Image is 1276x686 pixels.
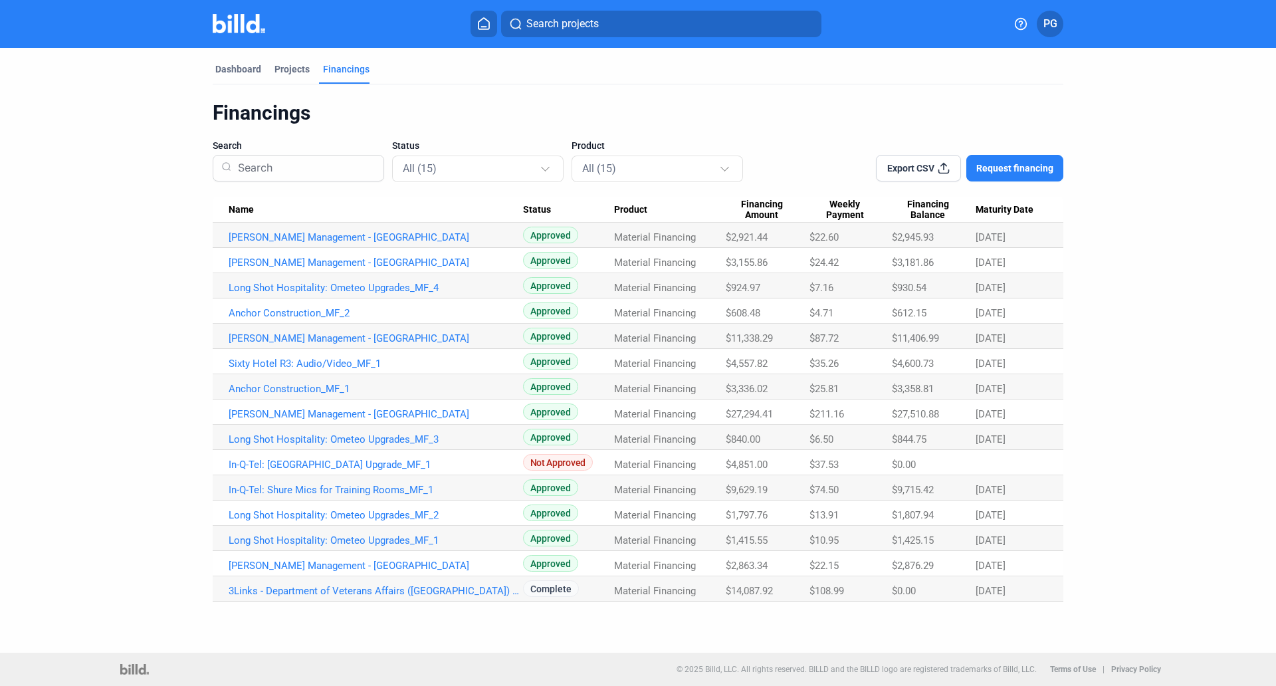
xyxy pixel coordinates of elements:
span: Approved [523,530,578,546]
a: Anchor Construction_MF_2 [229,307,523,319]
img: Billd Company Logo [213,14,265,33]
button: Search projects [501,11,821,37]
span: PG [1043,16,1057,32]
span: $840.00 [726,433,760,445]
span: Material Financing [614,484,696,496]
span: $2,876.29 [892,560,934,572]
span: [DATE] [976,534,1006,546]
span: $0.00 [892,585,916,597]
span: $11,406.99 [892,332,939,344]
span: [DATE] [976,560,1006,572]
span: Approved [523,479,578,496]
span: $22.60 [809,231,839,243]
a: Sixty Hotel R3: Audio/Video_MF_1 [229,358,523,370]
span: Approved [523,403,578,420]
span: Approved [523,505,578,521]
b: Terms of Use [1050,665,1096,674]
span: [DATE] [976,383,1006,395]
span: Material Financing [614,560,696,572]
span: $924.97 [726,282,760,294]
span: $13.91 [809,509,839,521]
div: Dashboard [215,62,261,76]
span: Approved [523,378,578,395]
a: Long Shot Hospitality: Ometeo Upgrades_MF_3 [229,433,523,445]
span: $4,600.73 [892,358,934,370]
span: Material Financing [614,282,696,294]
span: Material Financing [614,358,696,370]
span: [DATE] [976,282,1006,294]
span: Product [572,139,605,152]
div: Product [614,204,726,216]
mat-select-trigger: All (15) [403,162,437,175]
a: [PERSON_NAME] Management - [GEOGRAPHIC_DATA] [229,231,523,243]
span: Search projects [526,16,599,32]
span: [DATE] [976,332,1006,344]
span: $74.50 [809,484,839,496]
span: Approved [523,227,578,243]
span: Approved [523,429,578,445]
div: Financings [323,62,370,76]
span: $14,087.92 [726,585,773,597]
span: $612.15 [892,307,926,319]
a: Long Shot Hospitality: Ometeo Upgrades_MF_4 [229,282,523,294]
span: Financing Amount [726,199,797,221]
span: $35.26 [809,358,839,370]
span: $37.53 [809,459,839,471]
span: $0.00 [892,459,916,471]
span: Financing Balance [892,199,964,221]
span: $608.48 [726,307,760,319]
span: Complete [523,580,579,597]
span: Search [213,139,242,152]
button: Request financing [966,155,1063,181]
span: [DATE] [976,484,1006,496]
div: Weekly Payment [809,199,892,221]
a: [PERSON_NAME] Management - [GEOGRAPHIC_DATA] [229,408,523,420]
span: $3,336.02 [726,383,768,395]
span: Material Financing [614,585,696,597]
span: Material Financing [614,509,696,521]
span: [DATE] [976,585,1006,597]
span: $9,715.42 [892,484,934,496]
span: Material Financing [614,433,696,445]
span: Approved [523,353,578,370]
span: Material Financing [614,534,696,546]
span: [DATE] [976,231,1006,243]
span: Export CSV [887,162,934,175]
span: Material Financing [614,307,696,319]
span: Name [229,204,254,216]
span: Status [392,139,419,152]
span: Request financing [976,162,1053,175]
span: $3,181.86 [892,257,934,269]
div: Name [229,204,523,216]
a: 3Links - Department of Veterans Affairs ([GEOGRAPHIC_DATA]) Media Services Division (MSD)_MF_1 [229,585,523,597]
span: Material Financing [614,459,696,471]
span: Approved [523,277,578,294]
span: $22.15 [809,560,839,572]
span: Approved [523,328,578,344]
span: $1,425.15 [892,534,934,546]
span: $25.81 [809,383,839,395]
div: Projects [274,62,310,76]
div: Financing Balance [892,199,976,221]
span: Material Financing [614,332,696,344]
span: $844.75 [892,433,926,445]
span: $1,807.94 [892,509,934,521]
span: [DATE] [976,509,1006,521]
span: $87.72 [809,332,839,344]
span: Weekly Payment [809,199,880,221]
span: Approved [523,302,578,319]
span: $4.71 [809,307,833,319]
span: $2,863.34 [726,560,768,572]
p: | [1103,665,1105,674]
span: [DATE] [976,433,1006,445]
div: Financings [213,100,1063,126]
span: $10.95 [809,534,839,546]
span: $11,338.29 [726,332,773,344]
span: $27,294.41 [726,408,773,420]
a: In-Q-Tel: Shure Mics for Training Rooms_MF_1 [229,484,523,496]
span: $6.50 [809,433,833,445]
span: $27,510.88 [892,408,939,420]
span: $1,415.55 [726,534,768,546]
a: Anchor Construction_MF_1 [229,383,523,395]
span: $1,797.76 [726,509,768,521]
